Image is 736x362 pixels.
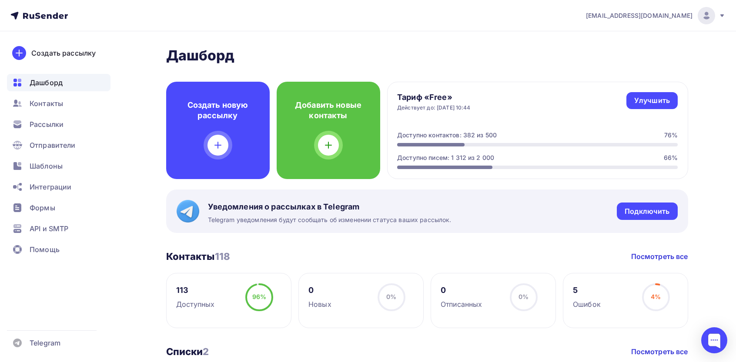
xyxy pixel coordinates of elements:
[166,345,209,358] h3: Списки
[30,223,68,234] span: API и SMTP
[30,98,63,109] span: Контакты
[573,285,601,296] div: 5
[397,92,471,103] h4: Тариф «Free»
[664,131,678,139] div: 76%
[30,338,60,348] span: Telegram
[7,95,110,112] a: Контакты
[397,153,494,162] div: Доступно писем: 1 312 из 2 000
[176,299,214,309] div: Доступных
[30,161,63,171] span: Шаблоны
[586,11,693,20] span: [EMAIL_ADDRESS][DOMAIN_NAME]
[166,47,688,64] h2: Дашборд
[208,216,452,224] span: Telegram уведомления будут сообщать об изменении статуса ваших рассылок.
[573,299,601,309] div: Ошибок
[203,346,209,357] span: 2
[30,182,71,192] span: Интеграции
[208,202,452,212] span: Уведомления о рассылках в Telegram
[7,116,110,133] a: Рассылки
[397,104,471,111] div: Действует до: [DATE] 10:44
[651,293,661,300] span: 4%
[625,206,669,216] div: Подключить
[30,77,63,88] span: Дашборд
[7,74,110,91] a: Дашборд
[631,251,688,262] a: Посмотреть все
[30,119,64,130] span: Рассылки
[7,157,110,175] a: Шаблоны
[291,100,366,121] h4: Добавить новые контакты
[7,199,110,216] a: Формы
[308,299,331,309] div: Новых
[30,140,76,150] span: Отправители
[586,7,726,24] a: [EMAIL_ADDRESS][DOMAIN_NAME]
[519,293,529,300] span: 0%
[7,136,110,154] a: Отправители
[386,293,396,300] span: 0%
[634,96,670,106] div: Улучшить
[252,293,266,300] span: 96%
[30,203,55,213] span: Формы
[215,251,230,262] span: 118
[664,153,678,162] div: 66%
[166,250,231,262] h3: Контакты
[441,299,482,309] div: Отписанных
[397,131,497,139] div: Доступно контактов: 382 из 500
[180,100,256,121] h4: Создать новую рассылку
[176,285,214,296] div: 113
[31,48,96,58] div: Создать рассылку
[631,346,688,357] a: Посмотреть все
[30,244,60,255] span: Помощь
[441,285,482,296] div: 0
[308,285,331,296] div: 0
